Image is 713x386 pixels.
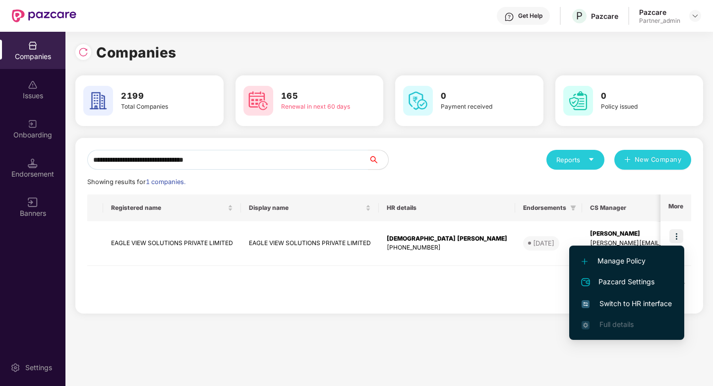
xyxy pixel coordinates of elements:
div: [PHONE_NUMBER] [387,243,507,253]
span: New Company [635,155,682,165]
th: Registered name [103,194,241,221]
div: [DEMOGRAPHIC_DATA] [PERSON_NAME] [387,234,507,244]
div: Renewal in next 60 days [281,102,355,112]
div: Settings [22,363,55,373]
img: svg+xml;base64,PHN2ZyB3aWR0aD0iMTQuNSIgaGVpZ2h0PSIxNC41IiB2aWV3Qm94PSIwIDAgMTYgMTYiIGZpbGw9Im5vbm... [28,158,38,168]
img: svg+xml;base64,PHN2ZyBpZD0iQ29tcGFuaWVzIiB4bWxucz0iaHR0cDovL3d3dy53My5vcmcvMjAwMC9zdmciIHdpZHRoPS... [28,41,38,51]
img: svg+xml;base64,PHN2ZyB4bWxucz0iaHR0cDovL3d3dy53My5vcmcvMjAwMC9zdmciIHdpZHRoPSIxMi4yMDEiIGhlaWdodD... [582,258,588,264]
h3: 0 [601,90,675,103]
img: svg+xml;base64,PHN2ZyBpZD0iUmVsb2FkLTMyeDMyIiB4bWxucz0iaHR0cDovL3d3dy53My5vcmcvMjAwMC9zdmciIHdpZH... [78,47,88,57]
span: Display name [249,204,363,212]
div: Policy issued [601,102,675,112]
img: svg+xml;base64,PHN2ZyBpZD0iRHJvcGRvd24tMzJ4MzIiIHhtbG5zPSJodHRwOi8vd3d3LnczLm9yZy8yMDAwL3N2ZyIgd2... [691,12,699,20]
th: HR details [379,194,515,221]
span: Full details [599,320,634,328]
img: svg+xml;base64,PHN2ZyB4bWxucz0iaHR0cDovL3d3dy53My5vcmcvMjAwMC9zdmciIHdpZHRoPSI2MCIgaGVpZ2h0PSI2MC... [83,86,113,116]
span: caret-down [588,156,594,163]
img: icon [669,229,683,243]
span: Switch to HR interface [582,298,672,309]
td: EAGLE VIEW SOLUTIONS PRIVATE LIMITED [103,221,241,266]
img: svg+xml;base64,PHN2ZyB4bWxucz0iaHR0cDovL3d3dy53My5vcmcvMjAwMC9zdmciIHdpZHRoPSI2MCIgaGVpZ2h0PSI2MC... [243,86,273,116]
div: Pazcare [591,11,618,21]
span: Endorsements [523,204,566,212]
div: Reports [556,155,594,165]
h3: 2199 [121,90,195,103]
h3: 165 [281,90,355,103]
span: Manage Policy [582,256,672,266]
th: Display name [241,194,379,221]
img: svg+xml;base64,PHN2ZyBpZD0iSXNzdWVzX2Rpc2FibGVkIiB4bWxucz0iaHR0cDovL3d3dy53My5vcmcvMjAwMC9zdmciIH... [28,80,38,90]
td: EAGLE VIEW SOLUTIONS PRIVATE LIMITED [241,221,379,266]
div: Get Help [518,12,542,20]
img: svg+xml;base64,PHN2ZyB3aWR0aD0iMTYiIGhlaWdodD0iMTYiIHZpZXdCb3g9IjAgMCAxNiAxNiIgZmlsbD0ibm9uZSIgeG... [28,197,38,207]
span: P [576,10,583,22]
button: search [368,150,389,170]
span: Registered name [111,204,226,212]
span: 1 companies. [146,178,185,186]
img: svg+xml;base64,PHN2ZyBpZD0iSGVscC0zMngzMiIgeG1sbnM9Imh0dHA6Ly93d3cudzMub3JnLzIwMDAvc3ZnIiB3aWR0aD... [504,12,514,22]
div: Pazcare [639,7,680,17]
img: svg+xml;base64,PHN2ZyB4bWxucz0iaHR0cDovL3d3dy53My5vcmcvMjAwMC9zdmciIHdpZHRoPSI2MCIgaGVpZ2h0PSI2MC... [563,86,593,116]
img: svg+xml;base64,PHN2ZyB4bWxucz0iaHR0cDovL3d3dy53My5vcmcvMjAwMC9zdmciIHdpZHRoPSIxNiIgaGVpZ2h0PSIxNi... [582,300,590,308]
span: Pazcard Settings [582,276,672,288]
img: svg+xml;base64,PHN2ZyB3aWR0aD0iMjAiIGhlaWdodD0iMjAiIHZpZXdCb3g9IjAgMCAyMCAyMCIgZmlsbD0ibm9uZSIgeG... [28,119,38,129]
span: Showing results for [87,178,185,186]
th: More [660,194,691,221]
span: filter [570,205,576,211]
div: Partner_admin [639,17,680,25]
h3: 0 [441,90,515,103]
span: filter [568,202,578,214]
button: plusNew Company [614,150,691,170]
img: svg+xml;base64,PHN2ZyB4bWxucz0iaHR0cDovL3d3dy53My5vcmcvMjAwMC9zdmciIHdpZHRoPSIxNi4zNjMiIGhlaWdodD... [582,321,590,329]
img: New Pazcare Logo [12,9,76,22]
h1: Companies [96,42,177,64]
div: [DATE] [533,238,554,248]
img: svg+xml;base64,PHN2ZyB4bWxucz0iaHR0cDovL3d3dy53My5vcmcvMjAwMC9zdmciIHdpZHRoPSIyNCIgaGVpZ2h0PSIyNC... [580,276,592,288]
span: plus [624,156,631,164]
img: svg+xml;base64,PHN2ZyB4bWxucz0iaHR0cDovL3d3dy53My5vcmcvMjAwMC9zdmciIHdpZHRoPSI2MCIgaGVpZ2h0PSI2MC... [403,86,433,116]
img: svg+xml;base64,PHN2ZyBpZD0iU2V0dGluZy0yMHgyMCIgeG1sbnM9Imh0dHA6Ly93d3cudzMub3JnLzIwMDAvc3ZnIiB3aW... [10,363,20,373]
div: Payment received [441,102,515,112]
span: search [368,156,388,164]
div: Total Companies [121,102,195,112]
